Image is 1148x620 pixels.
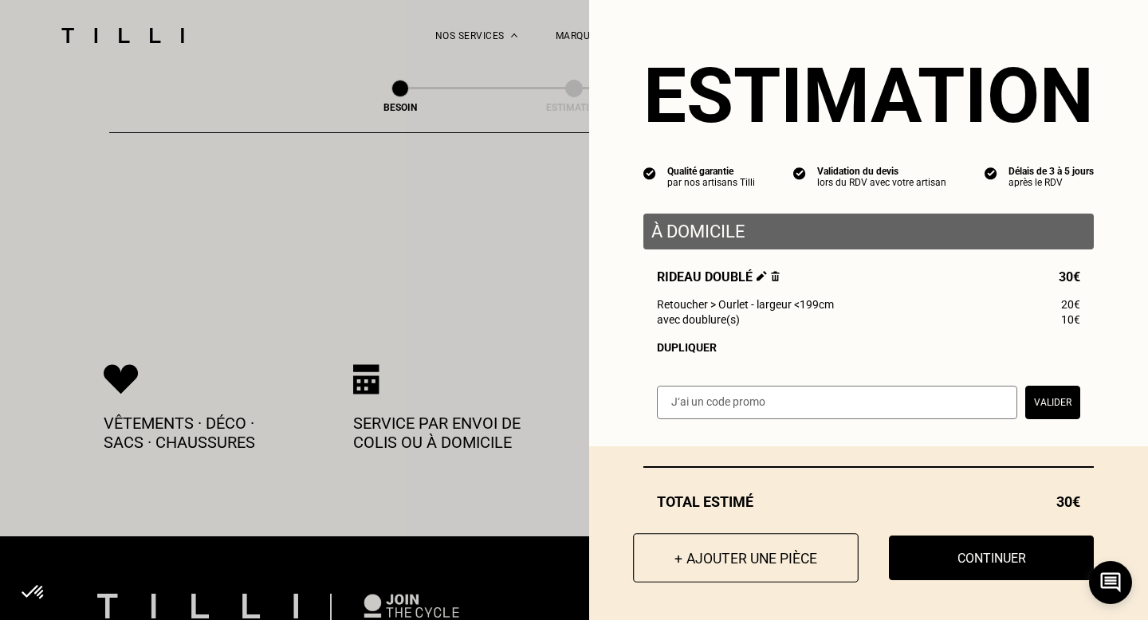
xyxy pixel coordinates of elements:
span: 30€ [1059,269,1080,284]
div: Délais de 3 à 5 jours [1008,166,1094,177]
img: Supprimer [771,271,780,281]
button: Continuer [889,536,1094,580]
span: Rideau doublé [657,269,780,284]
input: J‘ai un code promo [657,386,1017,419]
img: icon list info [643,166,656,180]
img: icon list info [985,166,997,180]
div: lors du RDV avec votre artisan [817,177,946,188]
button: Valider [1025,386,1080,419]
div: par nos artisans Tilli [667,177,755,188]
span: avec doublure(s) [657,313,740,326]
div: Validation du devis [817,166,946,177]
span: 30€ [1056,493,1080,510]
span: 10€ [1061,313,1080,326]
p: À domicile [651,222,1086,241]
section: Estimation [643,51,1094,140]
span: 20€ [1061,298,1080,311]
img: Éditer [757,271,767,281]
div: Qualité garantie [667,166,755,177]
div: Total estimé [643,493,1094,510]
img: icon list info [793,166,806,180]
div: Dupliquer [657,341,1080,354]
button: + Ajouter une pièce [633,533,859,583]
div: après le RDV [1008,177,1094,188]
span: Retoucher > Ourlet - largeur <199cm [657,298,834,311]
